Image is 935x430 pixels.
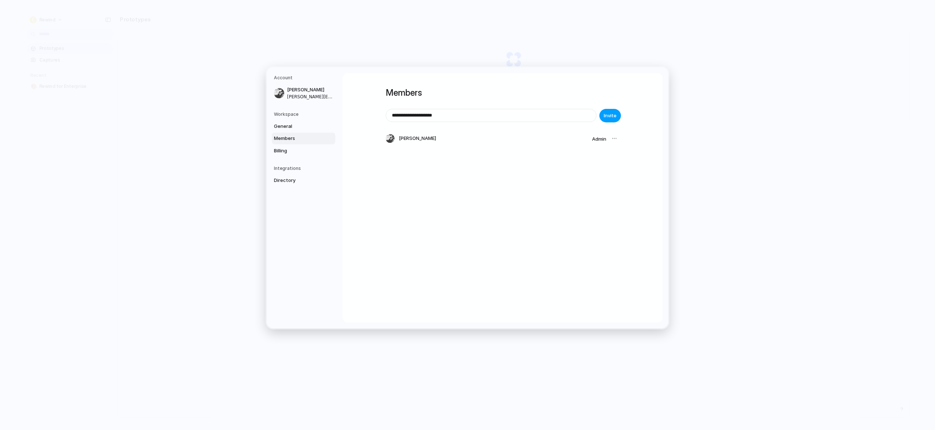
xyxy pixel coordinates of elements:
[274,147,321,154] span: Billing
[272,145,335,156] a: Billing
[272,84,335,102] a: [PERSON_NAME][PERSON_NAME][EMAIL_ADDRESS][DOMAIN_NAME]
[274,165,335,172] h5: Integrations
[274,122,321,130] span: General
[386,86,619,99] h1: Members
[287,86,334,94] span: [PERSON_NAME]
[274,135,321,142] span: Members
[272,175,335,186] a: Directory
[592,136,606,142] span: Admin
[399,135,436,142] span: [PERSON_NAME]
[274,111,335,117] h5: Workspace
[272,133,335,144] a: Members
[599,109,621,122] button: Invite
[604,112,617,119] span: Invite
[287,93,334,100] span: [PERSON_NAME][EMAIL_ADDRESS][DOMAIN_NAME]
[274,177,321,184] span: Directory
[274,75,335,81] h5: Account
[272,120,335,132] a: General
